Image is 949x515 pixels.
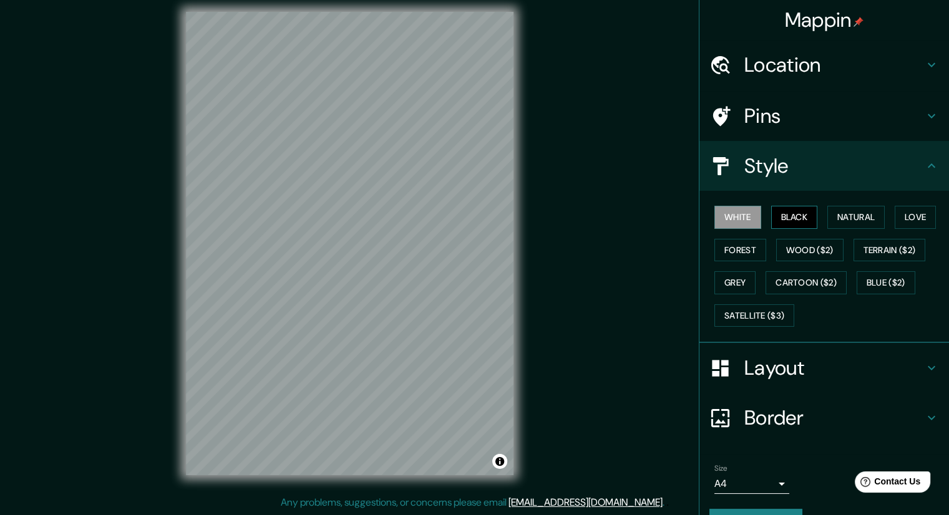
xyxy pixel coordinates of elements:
[714,463,728,474] label: Size
[771,206,818,229] button: Black
[744,355,924,380] h4: Layout
[857,271,915,294] button: Blue ($2)
[714,474,789,494] div: A4
[854,239,926,262] button: Terrain ($2)
[714,271,756,294] button: Grey
[744,52,924,77] h4: Location
[744,103,924,128] h4: Pins
[895,206,936,229] button: Love
[766,271,847,294] button: Cartoon ($2)
[492,454,507,469] button: Toggle attribution
[838,466,935,501] iframe: Help widget launcher
[699,343,949,393] div: Layout
[714,206,761,229] button: White
[714,304,794,327] button: Satellite ($3)
[699,393,949,443] div: Border
[699,40,949,90] div: Location
[776,239,844,262] button: Wood ($2)
[666,495,669,510] div: .
[854,17,864,27] img: pin-icon.png
[827,206,885,229] button: Natural
[744,153,924,178] h4: Style
[186,12,513,475] canvas: Map
[664,495,666,510] div: .
[699,91,949,141] div: Pins
[785,7,864,32] h4: Mappin
[509,496,663,509] a: [EMAIL_ADDRESS][DOMAIN_NAME]
[714,239,766,262] button: Forest
[744,405,924,430] h4: Border
[281,495,664,510] p: Any problems, suggestions, or concerns please email .
[699,141,949,191] div: Style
